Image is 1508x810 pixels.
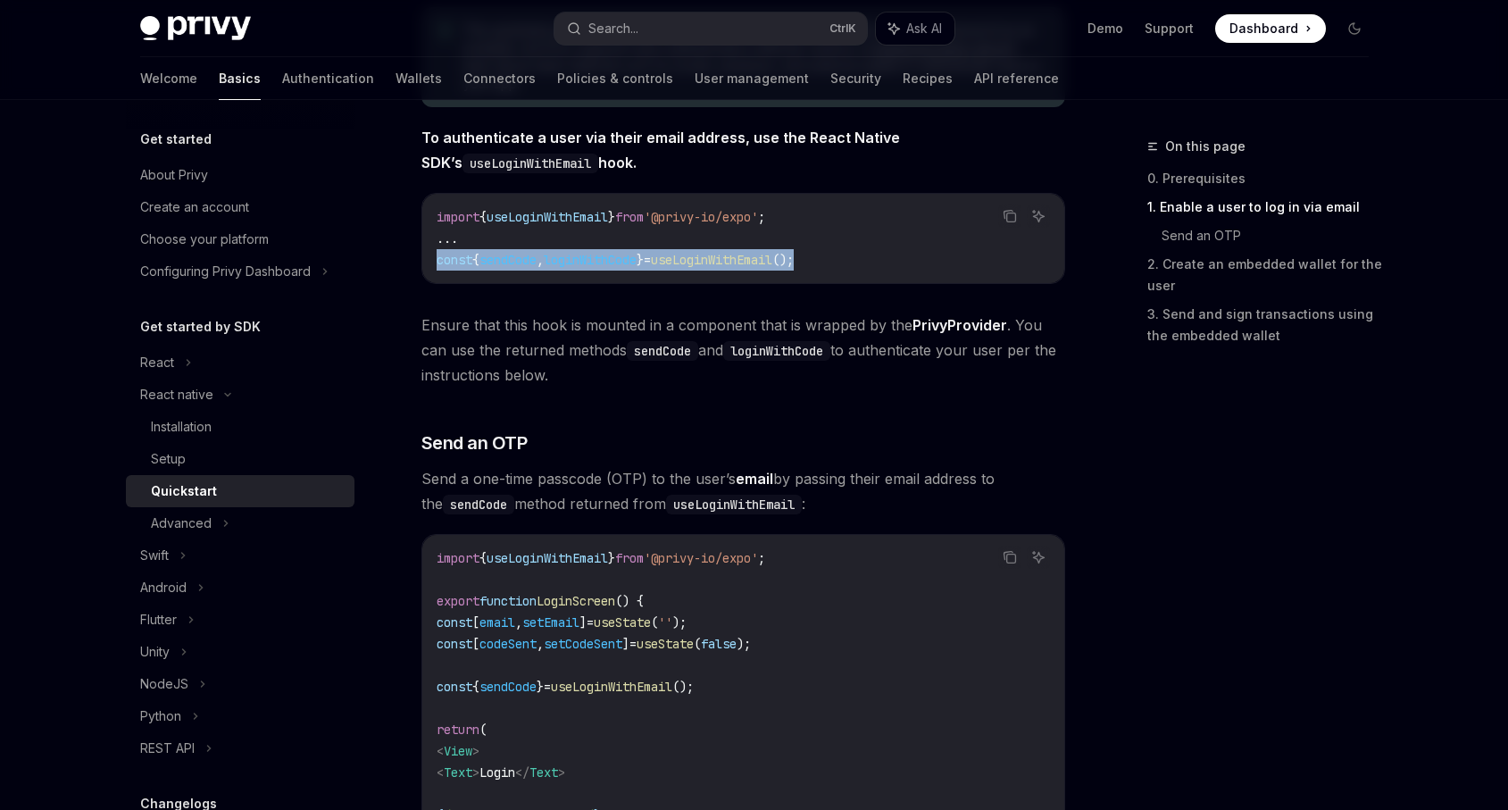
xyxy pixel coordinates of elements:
[615,209,644,225] span: from
[537,679,544,695] span: }
[462,154,598,173] code: useLoginWithEmail
[437,614,472,630] span: const
[1229,20,1298,38] span: Dashboard
[151,448,186,470] div: Setup
[140,196,249,218] div: Create an account
[126,475,354,507] a: Quickstart
[672,614,687,630] span: );
[140,16,251,41] img: dark logo
[1147,250,1383,300] a: 2. Create an embedded wallet for the user
[140,261,311,282] div: Configuring Privy Dashboard
[479,722,487,738] span: (
[537,593,615,609] span: LoginScreen
[672,679,694,695] span: ();
[758,550,765,566] span: ;
[1027,205,1050,228] button: Ask AI
[219,57,261,100] a: Basics
[551,679,672,695] span: useLoginWithEmail
[537,636,544,652] span: ,
[479,593,537,609] span: function
[651,614,658,630] span: (
[1147,164,1383,193] a: 0. Prerequisites
[151,513,212,534] div: Advanced
[974,57,1059,100] a: API reference
[554,13,867,45] button: Search...CtrlK
[421,129,900,171] strong: To authenticate a user via their email address, use the React Native SDK’s hook.
[615,593,644,609] span: () {
[637,252,644,268] span: }
[557,57,673,100] a: Policies & controls
[126,411,354,443] a: Installation
[472,679,479,695] span: {
[421,466,1065,516] span: Send a one-time passcode (OTP) to the user’s by passing their email address to the method returne...
[140,706,181,727] div: Python
[906,20,942,38] span: Ask AI
[140,57,197,100] a: Welcome
[736,470,773,488] strong: email
[487,209,608,225] span: useLoginWithEmail
[515,614,522,630] span: ,
[998,205,1021,228] button: Copy the contents from the code block
[1340,14,1369,43] button: Toggle dark mode
[637,636,694,652] span: useState
[627,341,698,361] code: sendCode
[522,614,579,630] span: setEmail
[1147,193,1383,221] a: 1. Enable a user to log in via email
[421,430,528,455] span: Send an OTP
[644,209,758,225] span: '@privy-io/expo'
[472,252,479,268] span: {
[472,764,479,781] span: >
[126,443,354,475] a: Setup
[437,764,444,781] span: <
[1165,136,1246,157] span: On this page
[737,636,751,652] span: );
[443,495,514,514] code: sendCode
[615,550,644,566] span: from
[140,316,261,338] h5: Get started by SDK
[140,384,213,405] div: React native
[537,252,544,268] span: ,
[126,223,354,255] a: Choose your platform
[437,722,479,738] span: return
[1147,300,1383,350] a: 3. Send and sign transactions using the embedded wallet
[1145,20,1194,38] a: Support
[758,209,765,225] span: ;
[558,764,565,781] span: >
[772,252,794,268] span: ();
[140,673,188,695] div: NodeJS
[151,480,217,502] div: Quickstart
[479,614,515,630] span: email
[126,191,354,223] a: Create an account
[437,550,479,566] span: import
[444,743,472,759] span: View
[421,313,1065,388] span: Ensure that this hook is mounted in a component that is wrapped by the . You can use the returned...
[437,743,444,759] span: <
[1027,546,1050,569] button: Ask AI
[444,764,472,781] span: Text
[658,614,672,630] span: ''
[479,252,537,268] span: sendCode
[594,614,651,630] span: useState
[544,636,622,652] span: setCodeSent
[829,21,856,36] span: Ctrl K
[472,636,479,652] span: [
[588,18,638,39] div: Search...
[912,316,1007,335] a: PrivyProvider
[140,164,208,186] div: About Privy
[529,764,558,781] span: Text
[472,743,479,759] span: >
[666,495,802,514] code: useLoginWithEmail
[1215,14,1326,43] a: Dashboard
[437,593,479,609] span: export
[437,636,472,652] span: const
[830,57,881,100] a: Security
[282,57,374,100] a: Authentication
[651,252,772,268] span: useLoginWithEmail
[544,679,551,695] span: =
[472,614,479,630] span: [
[1162,221,1383,250] a: Send an OTP
[515,764,529,781] span: </
[479,550,487,566] span: {
[479,679,537,695] span: sendCode
[140,545,169,566] div: Swift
